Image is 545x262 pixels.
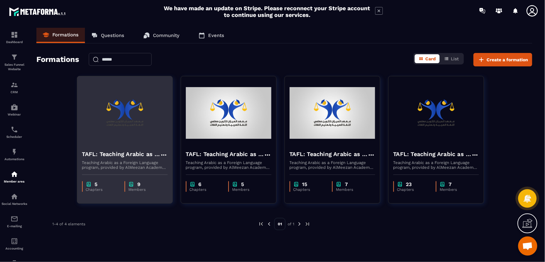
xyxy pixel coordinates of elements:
[2,40,27,44] p: Dashboard
[186,150,264,159] h4: TAFL: Teaching Arabic as a Foreign Language program - july
[11,237,18,245] img: accountant
[305,221,310,227] img: next
[336,181,342,187] img: chapter
[2,247,27,250] p: Accounting
[2,233,27,255] a: accountantaccountantAccounting
[473,53,532,66] button: Create a formation
[163,5,372,18] h2: We have made an update on Stripe. Please reconnect your Stripe account to continue using our serv...
[208,33,224,38] p: Events
[2,113,27,116] p: Webinar
[487,56,528,63] span: Create a formation
[192,28,231,43] a: Events
[128,181,134,187] img: chapter
[232,187,265,192] p: Members
[451,56,459,61] span: List
[284,76,388,212] a: formation-backgroundTAFL: Teaching Arabic as a Foreign Language program - JuneTeaching Arabic as ...
[297,221,302,227] img: next
[181,76,284,212] a: formation-backgroundTAFL: Teaching Arabic as a Foreign Language program - julyTeaching Arabic as ...
[2,90,27,94] p: CRM
[137,181,140,187] p: 9
[406,181,412,187] p: 23
[449,181,451,187] p: 7
[52,222,85,226] p: 1-4 of 4 elements
[258,221,264,227] img: prev
[293,181,299,187] img: chapter
[336,187,369,192] p: Members
[186,81,271,145] img: formation-background
[2,76,27,99] a: formationformationCRM
[345,181,348,187] p: 7
[11,126,18,133] img: scheduler
[11,53,18,61] img: formation
[293,187,326,192] p: Chapters
[2,135,27,138] p: Scheduler
[288,221,294,227] p: of 1
[232,181,238,187] img: chapter
[2,202,27,206] p: Social Networks
[393,81,479,145] img: formation-background
[85,28,131,43] a: Questions
[290,81,375,145] img: formation-background
[199,181,202,187] p: 6
[77,76,181,212] a: formation-backgroundTAFL: Teaching Arabic as a Foreign Language program - augustTeaching Arabic a...
[266,221,272,227] img: prev
[2,210,27,233] a: emailemailE-mailing
[95,181,98,187] p: 5
[82,160,168,170] p: Teaching Arabic as a Foreign Language program, provided by AlMeezan Academy in the [GEOGRAPHIC_DATA]
[11,215,18,223] img: email
[425,56,436,61] span: Card
[137,28,186,43] a: Community
[241,181,244,187] p: 5
[440,181,445,187] img: chapter
[397,187,430,192] p: Chapters
[36,53,79,66] h2: Formations
[86,181,92,187] img: chapter
[11,81,18,89] img: formation
[153,33,179,38] p: Community
[2,224,27,228] p: E-mailing
[518,236,537,256] div: Ouvrir le chat
[2,166,27,188] a: automationsautomationsMember area
[2,180,27,183] p: Member area
[2,121,27,143] a: schedulerschedulerScheduler
[2,99,27,121] a: automationsautomationsWebinar
[440,187,473,192] p: Members
[393,160,479,170] p: Teaching Arabic as a Foreign Language program, provided by AlMeezan Academy in the [GEOGRAPHIC_DATA]
[11,170,18,178] img: automations
[393,150,471,159] h4: TAFL: Teaching Arabic as a Foreign Language program
[86,187,118,192] p: Chapters
[36,28,85,43] a: Formations
[2,143,27,166] a: automationsautomationsAutomations
[302,181,307,187] p: 15
[101,33,124,38] p: Questions
[397,181,403,187] img: chapter
[11,103,18,111] img: automations
[440,54,463,63] button: List
[290,160,375,170] p: Teaching Arabic as a Foreign Language program, provided by AlMeezan Academy in the [GEOGRAPHIC_DATA]
[2,63,27,71] p: Sales Funnel Website
[82,81,168,145] img: formation-background
[2,26,27,49] a: formationformationDashboard
[388,76,492,212] a: formation-backgroundTAFL: Teaching Arabic as a Foreign Language programTeaching Arabic as a Forei...
[2,49,27,76] a: formationformationSales Funnel Website
[2,188,27,210] a: social-networksocial-networkSocial Networks
[274,218,285,230] p: 01
[52,32,79,38] p: Formations
[186,160,271,170] p: Teaching Arabic as a Foreign Language program, provided by AlMeezan Academy in the [GEOGRAPHIC_DATA]
[190,187,222,192] p: Chapters
[11,148,18,156] img: automations
[190,181,195,187] img: chapter
[128,187,161,192] p: Members
[415,54,440,63] button: Card
[11,193,18,200] img: social-network
[82,150,160,159] h4: TAFL: Teaching Arabic as a Foreign Language program - august
[2,157,27,161] p: Automations
[11,31,18,39] img: formation
[290,150,367,159] h4: TAFL: Teaching Arabic as a Foreign Language program - June
[9,6,66,17] img: logo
